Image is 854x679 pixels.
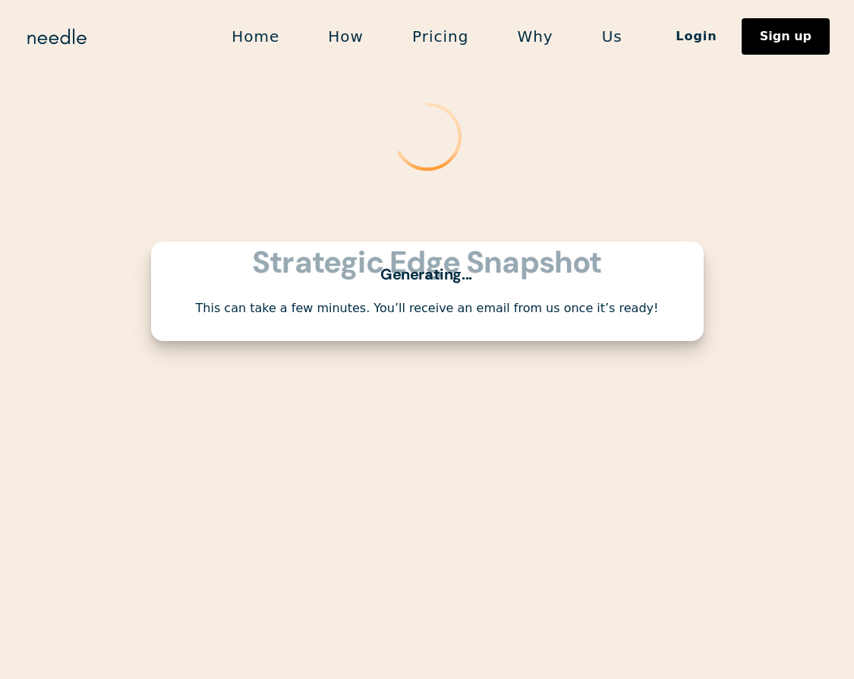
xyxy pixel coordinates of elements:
[388,21,493,52] a: Pricing
[207,21,304,52] a: Home
[252,242,602,282] strong: Strategic Edge Snapshot
[169,301,685,317] div: This can take a few minutes. You’ll receive an email from us once it’s ready!
[304,21,388,52] a: How
[578,21,647,52] a: Us
[380,266,474,283] div: Generating...
[493,21,577,52] a: Why
[760,30,811,43] div: Sign up
[651,24,742,49] a: Login
[742,18,830,55] a: Sign up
